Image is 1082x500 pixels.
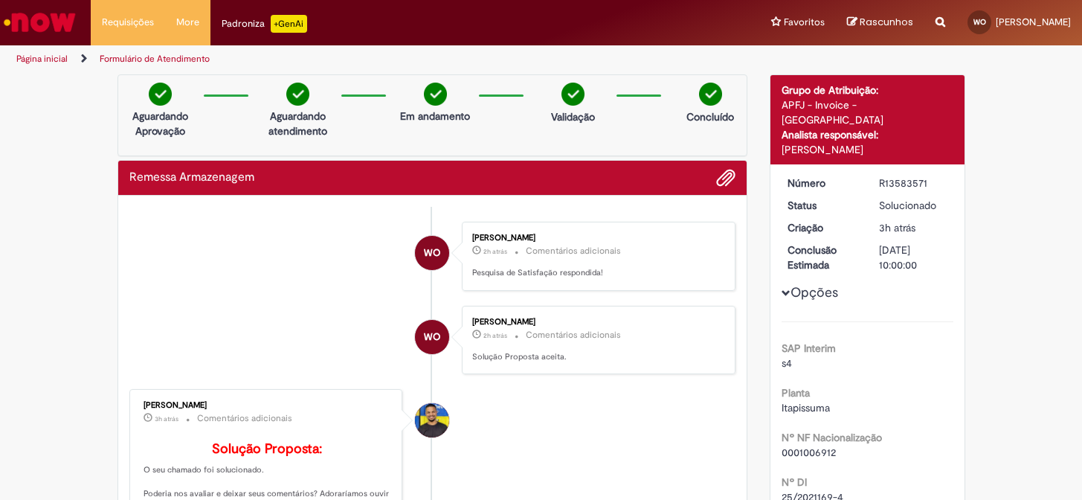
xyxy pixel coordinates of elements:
small: Comentários adicionais [197,412,292,425]
p: Solução Proposta aceita. [472,351,720,363]
p: Pesquisa de Satisfação respondida! [472,267,720,279]
small: Comentários adicionais [526,245,621,257]
div: APFJ - Invoice - [GEOGRAPHIC_DATA] [782,97,953,127]
time: 30/09/2025 18:51:16 [879,221,915,234]
p: Validação [551,109,595,124]
time: 30/09/2025 19:18:12 [155,414,178,423]
p: +GenAi [271,15,307,33]
img: check-circle-green.png [699,83,722,106]
span: Rascunhos [860,15,913,29]
a: Formulário de Atendimento [100,53,210,65]
dt: Número [776,176,868,190]
b: Nº NF Nacionalização [782,431,882,444]
dt: Conclusão Estimada [776,243,868,272]
span: 3h atrás [155,414,178,423]
a: Página inicial [16,53,68,65]
ul: Trilhas de página [11,45,710,73]
div: R13583571 [879,176,948,190]
b: Planta [782,386,810,400]
span: 0001006912 [782,446,836,459]
small: Comentários adicionais [526,329,621,342]
div: Padroniza [222,15,307,33]
h2: Remessa Armazenagem Histórico de tíquete [129,171,254,185]
p: Em andamento [400,109,470,124]
img: check-circle-green.png [149,83,172,106]
b: SAP Interim [782,342,836,355]
div: [PERSON_NAME] [144,401,391,410]
div: [DATE] 10:00:00 [879,243,948,272]
span: Itapissuma [782,401,830,414]
span: More [176,15,199,30]
span: Requisições [102,15,154,30]
div: Grupo de Atribuição: [782,83,953,97]
span: WO [424,319,440,355]
img: check-circle-green.png [561,83,585,106]
span: [PERSON_NAME] [996,16,1071,28]
div: Walter Oliveira [415,236,449,270]
div: Walter Oliveira [415,320,449,354]
div: [PERSON_NAME] [782,142,953,157]
span: Favoritos [784,15,825,30]
b: Nº DI [782,475,807,489]
time: 30/09/2025 20:03:37 [483,247,507,256]
div: [PERSON_NAME] [472,234,720,243]
img: check-circle-green.png [424,83,447,106]
p: Concluído [686,109,734,124]
button: Adicionar anexos [716,168,735,187]
div: 30/09/2025 18:51:16 [879,220,948,235]
span: 2h atrás [483,247,507,256]
p: Aguardando atendimento [262,109,334,138]
span: 3h atrás [879,221,915,234]
img: check-circle-green.png [286,83,309,106]
b: Solução Proposta: [212,440,322,458]
span: s4 [782,356,792,370]
time: 30/09/2025 20:03:27 [483,331,507,340]
p: Aguardando Aprovação [124,109,196,138]
div: Solucionado [879,198,948,213]
div: André Junior [415,403,449,437]
div: [PERSON_NAME] [472,318,720,327]
a: Rascunhos [847,16,913,30]
span: WO [973,17,986,27]
span: WO [424,235,440,271]
dt: Status [776,198,868,213]
div: Analista responsável: [782,127,953,142]
dt: Criação [776,220,868,235]
img: ServiceNow [1,7,78,37]
span: 2h atrás [483,331,507,340]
